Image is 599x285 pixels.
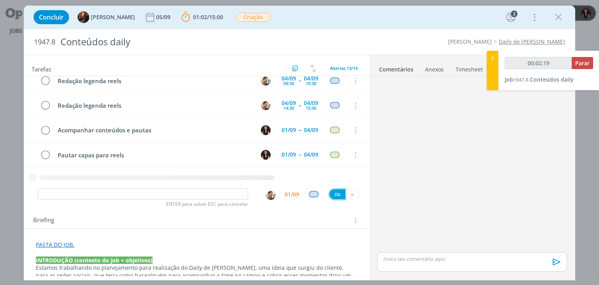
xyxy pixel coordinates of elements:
button: 01:02/15:00 [179,11,225,23]
span: Briefing [33,216,54,226]
a: PASTA DO JOB. [36,241,74,248]
div: 04/09 [282,76,296,81]
span: Abertas 13/14 [330,65,358,71]
button: G [260,75,272,86]
div: 10:30 [306,81,316,85]
div: 04/09 [304,152,318,157]
span: ENTER para salvar ESC para cancelar [166,201,248,207]
span: Concluir [39,14,64,20]
button: T[PERSON_NAME] [78,11,135,23]
a: Job1947.8Conteúdos daily [505,76,574,83]
button: Parar [572,57,593,69]
div: 15:30 [306,106,316,110]
img: T [78,11,89,23]
a: Comentários [379,62,414,73]
div: Pautar capas para reels [54,150,253,160]
span: Criação [236,13,271,22]
button: Ok [330,189,346,199]
div: 01/09 [285,192,299,197]
span: -- [299,127,301,133]
div: 04/09 [304,76,318,81]
span: -- [299,152,301,157]
strong: INTRODUÇÃO (contexto do job + objetivos) [36,256,152,264]
div: Anexos [425,66,444,73]
button: Concluir [34,10,69,24]
img: G [261,100,271,110]
div: 05/09 [156,14,172,20]
div: 04/09 [304,100,318,106]
div: 14:30 [284,106,294,110]
a: Daily de [PERSON_NAME] [499,38,565,45]
div: Conteúdos daily [57,32,340,52]
span: Conteúdos daily [530,76,574,83]
span: / [207,13,209,21]
button: 3 [505,11,517,23]
span: -- [299,78,301,83]
img: arrow-down-up.svg [310,65,316,72]
img: G [261,76,271,85]
div: 3 [511,11,517,17]
div: 01/09 [282,127,296,133]
button: G [260,100,272,111]
span: 15:00 [209,13,223,21]
img: G [266,190,276,200]
div: 01/09 [282,152,296,157]
span: 1947.8 [34,38,55,46]
div: dialog [24,5,575,280]
span: Parar [575,59,590,67]
a: Timesheet [455,62,483,73]
div: Redação legenda reels [54,76,253,86]
span: [PERSON_NAME] [91,14,135,20]
button: I [260,149,272,160]
button: Criação [236,12,271,22]
span: 01:02 [193,13,207,21]
div: 04/09 [304,127,318,133]
img: I [261,125,271,135]
button: I [260,124,272,136]
div: Redação legenda reels [54,101,253,110]
span: -- [299,103,301,108]
div: 09:30 [284,81,294,85]
span: 1947.8 [513,76,528,83]
a: [PERSON_NAME] [448,38,492,45]
img: I [261,150,271,160]
span: Tarefas [32,64,51,73]
div: Acompanhar conteúdos e pautas [54,125,253,135]
div: 04/09 [282,100,296,106]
